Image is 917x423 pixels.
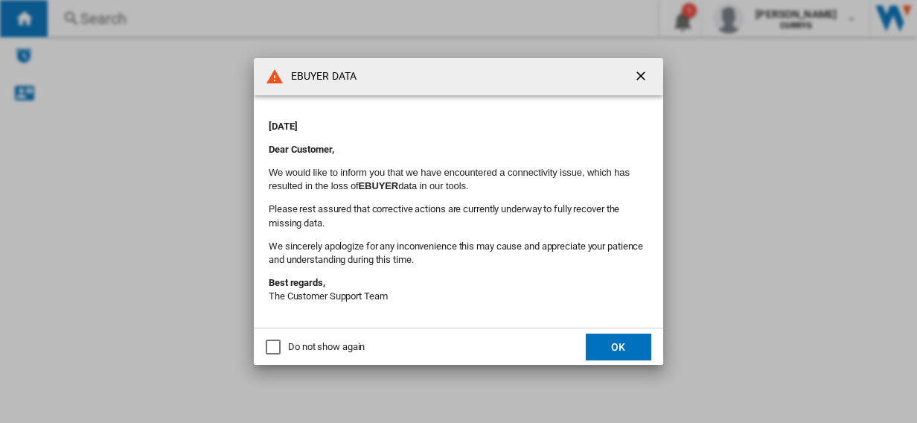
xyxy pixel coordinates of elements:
button: OK [586,334,651,360]
p: The Customer Support Team [269,276,648,303]
strong: [DATE] [269,121,297,132]
div: Do not show again [288,340,365,354]
ng-md-icon: getI18NText('BUTTONS.CLOSE_DIALOG') [633,69,651,86]
font: We would like to inform you that we have encountered a connectivity issue, which has resulted in ... [269,167,630,191]
strong: Best regards, [269,277,325,288]
h4: EBUYER DATA [284,69,357,84]
strong: Dear Customer, [269,144,334,155]
p: We sincerely apologize for any inconvenience this may cause and appreciate your patience and unde... [269,240,648,267]
md-checkbox: Do not show again [266,340,365,354]
b: EBUYER [359,180,399,191]
button: getI18NText('BUTTONS.CLOSE_DIALOG') [627,62,657,92]
font: data in our tools. [398,180,468,191]
p: Please rest assured that corrective actions are currently underway to fully recover the missing d... [269,203,648,229]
